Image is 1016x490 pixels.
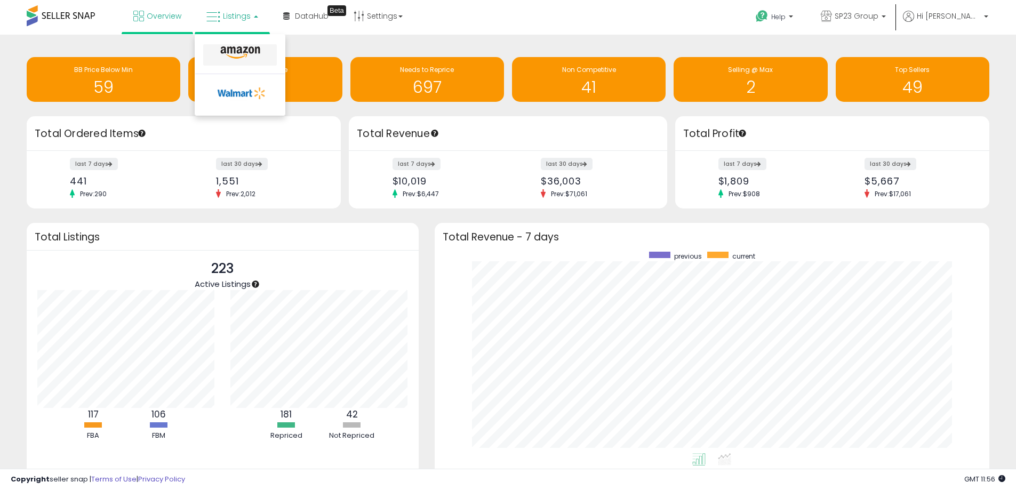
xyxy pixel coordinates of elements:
span: Prev: 2,012 [221,189,261,198]
label: last 30 days [541,158,593,170]
span: Help [771,12,786,21]
label: last 7 days [393,158,441,170]
div: Not Repriced [320,431,384,441]
a: Selling @ Max 2 [674,57,827,102]
label: last 30 days [865,158,916,170]
h1: 49 [841,78,984,96]
div: FBA [61,431,125,441]
span: Needs to Reprice [400,65,454,74]
strong: Copyright [11,474,50,484]
div: $5,667 [865,175,971,187]
h1: 41 [517,78,660,96]
div: $36,003 [541,175,649,187]
span: Hi [PERSON_NAME] [917,11,981,21]
b: 106 [151,408,166,421]
h3: Total Listings [35,233,411,241]
span: Non Competitive [562,65,616,74]
span: Prev: $17,061 [869,189,916,198]
h1: 2 [679,78,822,96]
h1: 59 [32,78,175,96]
span: Listings [223,11,251,21]
div: $1,809 [718,175,825,187]
span: SP23 Group [835,11,878,21]
label: last 7 days [718,158,766,170]
div: 441 [70,175,176,187]
div: seller snap | | [11,475,185,485]
span: Prev: $71,061 [546,189,593,198]
span: Top Sellers [895,65,930,74]
div: FBM [127,431,191,441]
div: Repriced [254,431,318,441]
a: Terms of Use [91,474,137,484]
b: 181 [281,408,292,421]
div: 1,551 [216,175,322,187]
span: DataHub [295,11,329,21]
span: Active Listings [195,278,251,290]
a: Non Competitive 41 [512,57,666,102]
div: Tooltip anchor [430,128,439,138]
i: Get Help [755,10,769,23]
h3: Total Ordered Items [35,126,333,141]
h1: 697 [356,78,499,96]
span: current [732,252,755,261]
a: Help [747,2,804,35]
span: Selling @ Max [728,65,773,74]
div: Tooltip anchor [738,128,747,138]
a: Hi [PERSON_NAME] [903,11,988,35]
span: Prev: $6,447 [397,189,444,198]
div: Tooltip anchor [251,279,260,289]
span: BB Price Below Min [74,65,133,74]
a: Top Sellers 49 [836,57,989,102]
div: Tooltip anchor [137,128,147,138]
span: 2025-10-7 11:56 GMT [964,474,1005,484]
span: previous [674,252,702,261]
div: $10,019 [393,175,500,187]
a: Privacy Policy [138,474,185,484]
a: Needs to Reprice 697 [350,57,504,102]
h3: Total Profit [683,126,981,141]
div: Tooltip anchor [327,5,346,16]
label: last 30 days [216,158,268,170]
span: Prev: $908 [723,189,765,198]
span: Inventory Age [243,65,287,74]
span: Prev: 290 [75,189,112,198]
a: Inventory Age 6 [188,57,342,102]
h1: 6 [194,78,337,96]
span: Overview [147,11,181,21]
h3: Total Revenue - 7 days [443,233,981,241]
a: BB Price Below Min 59 [27,57,180,102]
h3: Total Revenue [357,126,659,141]
b: 117 [88,408,99,421]
label: last 7 days [70,158,118,170]
p: 223 [195,259,251,279]
b: 42 [346,408,358,421]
